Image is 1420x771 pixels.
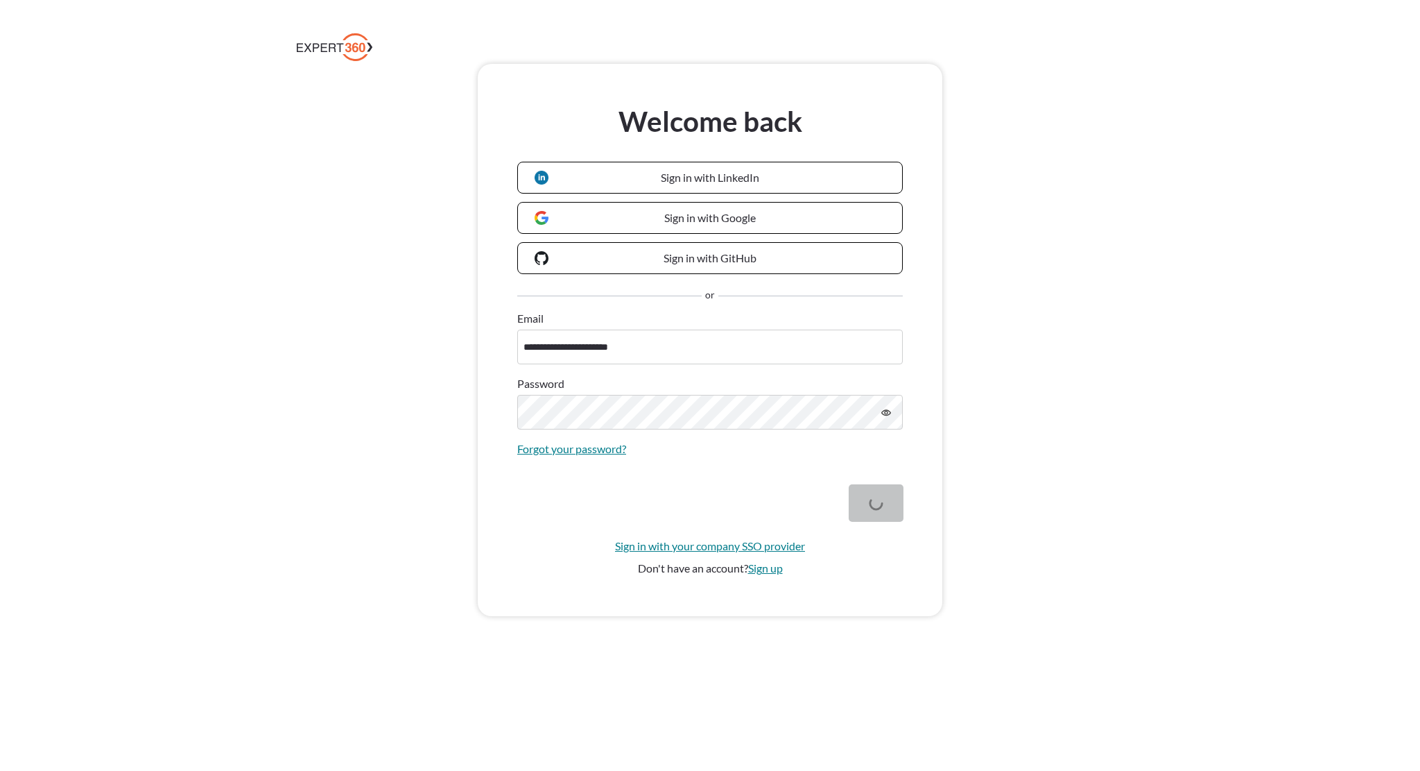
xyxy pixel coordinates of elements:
span: Sign in with GitHub [664,251,756,264]
label: Email [517,310,544,327]
hr: Separator [718,296,903,297]
h3: Welcome back [517,103,903,139]
label: Password [517,375,564,392]
a: Sign in with Google [517,202,903,234]
img: Expert 360 Logo [297,33,372,61]
a: Sign up [748,561,783,575]
img: LinkedIn logo [535,171,548,185]
span: Sign in with Google [664,211,756,224]
a: Forgot your password? [517,441,626,457]
span: Don't have an account? [638,561,748,575]
img: GitHub logo [535,251,548,265]
hr: Separator [517,296,702,297]
a: Sign in with GitHub [517,242,903,274]
span: Sign in with LinkedIn [661,171,759,184]
a: Sign in with your company SSO provider [615,538,805,554]
a: Sign in with LinkedIn [517,162,903,194]
img: Google logo [535,211,548,225]
span: or [705,288,715,305]
svg: icon [881,408,891,418]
